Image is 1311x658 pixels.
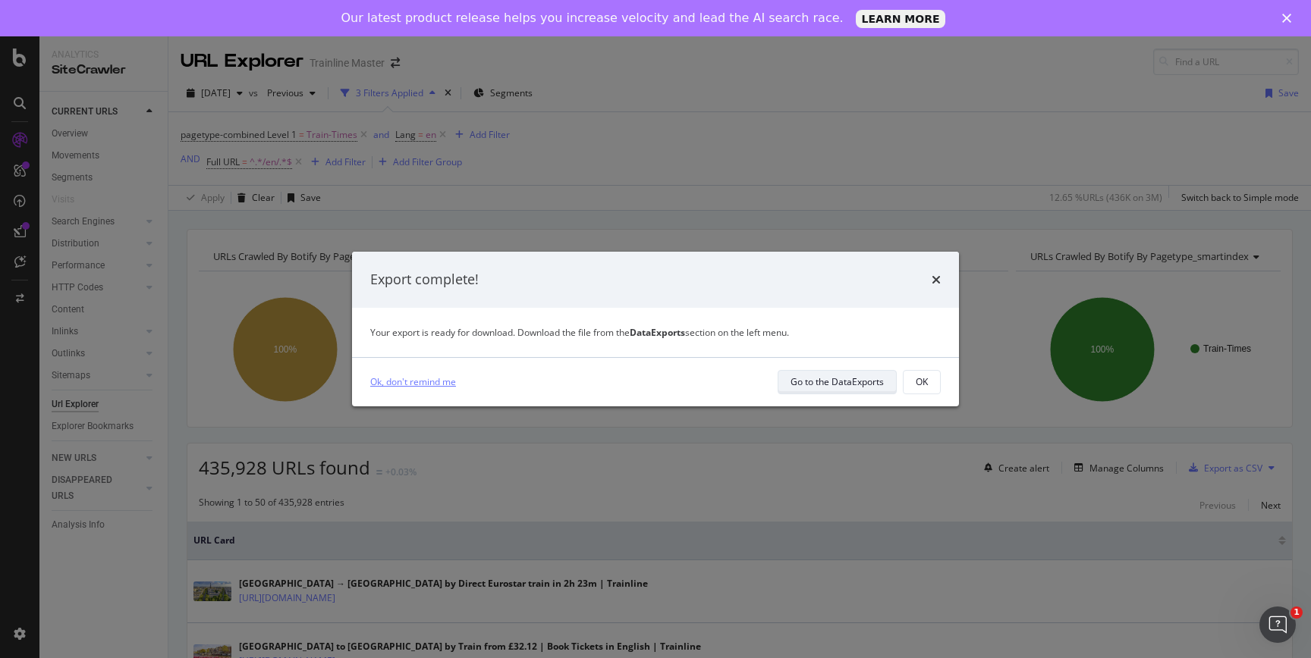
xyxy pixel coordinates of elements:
[916,375,928,388] div: OK
[856,10,946,28] a: LEARN MORE
[341,11,844,26] div: Our latest product release helps you increase velocity and lead the AI search race.
[778,370,897,394] button: Go to the DataExports
[370,326,941,339] div: Your export is ready for download. Download the file from the
[791,375,884,388] div: Go to the DataExports
[932,270,941,290] div: times
[630,326,789,339] span: section on the left menu.
[352,252,959,406] div: modal
[903,370,941,394] button: OK
[370,270,479,290] div: Export complete!
[1259,606,1296,643] iframe: Intercom live chat
[370,374,456,390] a: Ok, don't remind me
[630,326,685,339] strong: DataExports
[1291,606,1303,619] span: 1
[1282,14,1297,23] div: Close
